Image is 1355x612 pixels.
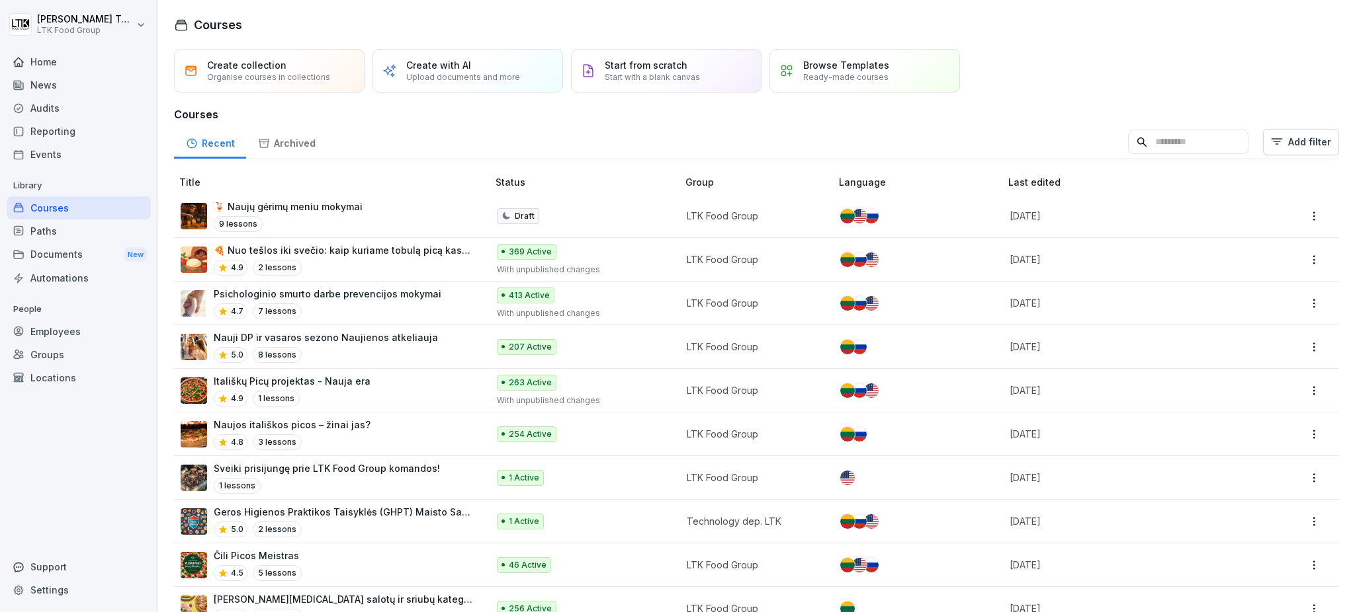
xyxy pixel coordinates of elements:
[864,296,879,311] img: us.svg
[515,210,535,222] p: Draft
[253,521,302,537] p: 2 lessons
[496,175,681,189] p: Status
[406,59,471,71] p: Create with AI
[37,14,134,25] p: [PERSON_NAME] Tumašiene
[864,558,879,572] img: ru.svg
[181,552,207,578] img: yo7qqi3zq6jvcu476py35rt8.png
[231,305,243,317] p: 4.7
[864,252,879,267] img: us.svg
[174,106,1339,122] h3: Courses
[7,120,151,143] a: Reporting
[840,296,855,311] img: lt.svg
[7,320,151,343] div: Employees
[231,393,243,404] p: 4.9
[1010,514,1239,528] p: [DATE]
[509,377,552,389] p: 263 Active
[253,260,302,276] p: 2 lessons
[852,296,867,311] img: ru.svg
[214,243,474,257] p: 🍕 Nuo tešlos iki svečio: kaip kuriame tobulą picą kasdien
[231,436,243,448] p: 4.8
[840,558,855,572] img: lt.svg
[687,471,818,484] p: LTK Food Group
[840,209,855,223] img: lt.svg
[839,175,1003,189] p: Language
[1263,129,1339,155] button: Add filter
[864,383,879,398] img: us.svg
[181,465,207,491] img: ji3ct7azioenbp0v93kl295p.png
[840,383,855,398] img: lt.svg
[214,418,371,432] p: Naujos itališkos picos – žinai jas?
[7,219,151,243] a: Paths
[214,216,263,232] p: 9 lessons
[7,343,151,366] div: Groups
[207,72,330,82] p: Organise courses in collections
[124,247,147,262] div: New
[840,340,855,354] img: lt.svg
[852,558,867,572] img: us.svg
[1010,471,1239,484] p: [DATE]
[803,59,889,71] p: Browse Templates
[803,72,889,82] p: Ready-made courses
[7,243,151,267] a: DocumentsNew
[840,252,855,267] img: lt.svg
[687,514,818,528] p: Technology dep. LTK
[214,200,363,213] p: 🍹 Naujų gėrimų meniu mokymai
[7,196,151,219] a: Courses
[605,59,687,71] p: Start from scratch
[509,516,539,527] p: 1 Active
[214,505,474,519] p: Geros Higienos Praktikos Taisyklės (GHPT) Maisto Saugos Kursas
[37,26,134,35] p: LTK Food Group
[840,514,855,529] img: lt.svg
[687,427,818,441] p: LTK Food Group
[214,549,302,562] p: Čili Picos Meistras
[179,175,490,189] p: Title
[687,209,818,223] p: LTK Food Group
[687,252,818,266] p: LTK Food Group
[1010,558,1239,572] p: [DATE]
[181,377,207,404] img: vnq8o9l4lxrvjwsmlxb2om7q.png
[253,347,302,363] p: 8 lessons
[7,555,151,578] div: Support
[7,266,151,289] a: Automations
[1010,427,1239,441] p: [DATE]
[7,243,151,267] div: Documents
[687,340,818,354] p: LTK Food Group
[7,366,151,389] a: Locations
[231,349,243,361] p: 5.0
[509,559,546,571] p: 46 Active
[1010,209,1239,223] p: [DATE]
[509,246,552,258] p: 369 Active
[1008,175,1254,189] p: Last edited
[214,461,440,475] p: Sveiki prisijungę prie LTK Food Group komandos!
[509,428,552,440] p: 254 Active
[231,567,243,579] p: 4.5
[174,125,246,159] a: Recent
[7,73,151,96] a: News
[864,514,879,529] img: us.svg
[497,307,665,319] p: With unpublished changes
[1010,252,1239,266] p: [DATE]
[7,143,151,166] div: Events
[864,209,879,223] img: ru.svg
[253,434,302,450] p: 3 lessons
[840,427,855,441] img: lt.svg
[181,247,207,273] img: fm2xlnd4abxcjct7hdb1279s.png
[687,558,818,572] p: LTK Food Group
[253,303,302,319] p: 7 lessons
[246,125,327,159] a: Archived
[253,391,300,406] p: 1 lessons
[231,262,243,274] p: 4.9
[7,299,151,320] p: People
[7,175,151,196] p: Library
[1010,383,1239,397] p: [DATE]
[7,96,151,120] a: Audits
[207,59,286,71] p: Create collection
[181,421,207,447] img: j6p8nacpxa9w6vbzyquke6uf.png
